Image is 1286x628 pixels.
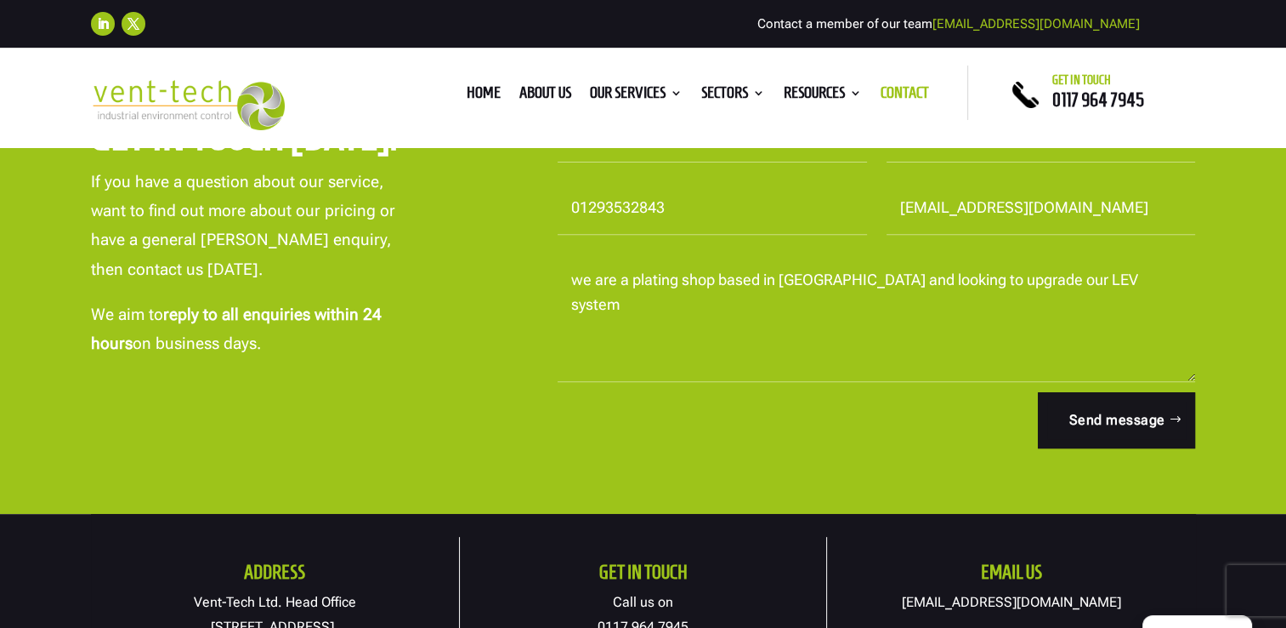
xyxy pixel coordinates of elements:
input: Email Address [887,182,1196,235]
a: Sectors [701,87,765,106]
img: 2023-09-27T08_35_16.549ZVENT-TECH---Clear-background [91,80,286,130]
a: Contact [881,87,929,106]
a: [EMAIL_ADDRESS][DOMAIN_NAME] [902,594,1121,610]
a: Our Services [590,87,683,106]
h2: Get in touch [460,562,826,591]
a: Resources [784,87,862,106]
h2: Address [91,562,459,591]
span: Get in touch [1052,73,1111,87]
span: on business days. [133,334,261,353]
span: Contact a member of our team [757,16,1140,31]
span: If you have a question about our service, want to find out more about our pricing or have a gener... [91,172,395,279]
a: Follow on X [122,12,145,36]
a: Home [467,87,501,106]
button: Send message [1038,392,1195,448]
a: 0117 964 7945 [1052,89,1144,110]
a: Follow on LinkedIn [91,12,115,36]
h2: Email us [827,562,1195,591]
a: [EMAIL_ADDRESS][DOMAIN_NAME] [932,16,1140,31]
input: Your Phone [558,182,867,235]
strong: reply to all enquiries within 24 hours [91,305,382,353]
span: We aim to [91,305,163,324]
a: About us [519,87,571,106]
